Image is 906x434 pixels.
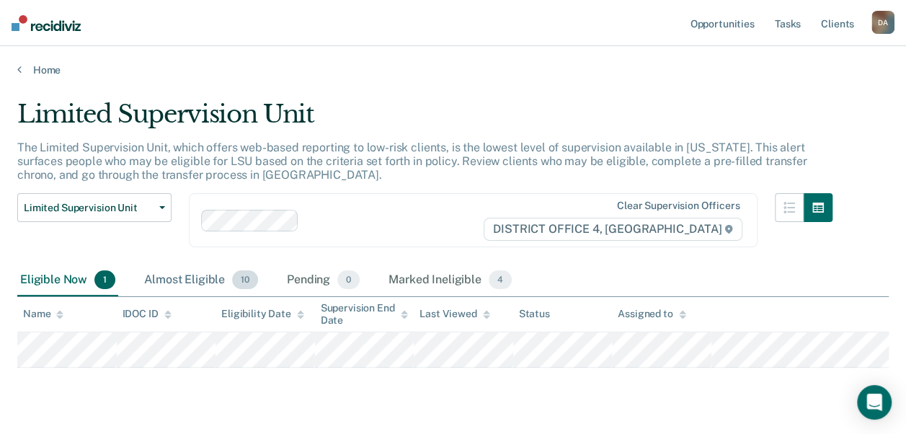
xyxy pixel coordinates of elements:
[17,265,118,296] div: Eligible Now1
[489,270,512,289] span: 4
[24,202,154,214] span: Limited Supervision Unit
[617,200,740,212] div: Clear supervision officers
[123,308,172,320] div: IDOC ID
[337,270,360,289] span: 0
[386,265,515,296] div: Marked Ineligible4
[871,11,894,34] button: DA
[17,99,832,141] div: Limited Supervision Unit
[419,308,489,320] div: Last Viewed
[12,15,81,31] img: Recidiviz
[484,218,742,241] span: DISTRICT OFFICE 4, [GEOGRAPHIC_DATA]
[232,270,258,289] span: 10
[141,265,261,296] div: Almost Eligible10
[871,11,894,34] div: D A
[17,193,172,222] button: Limited Supervision Unit
[618,308,685,320] div: Assigned to
[221,308,304,320] div: Eligibility Date
[17,141,807,182] p: The Limited Supervision Unit, which offers web-based reporting to low-risk clients, is the lowest...
[857,385,892,420] div: Open Intercom Messenger
[321,302,409,327] div: Supervision End Date
[17,63,889,76] a: Home
[519,308,550,320] div: Status
[94,270,115,289] span: 1
[23,308,63,320] div: Name
[284,265,363,296] div: Pending0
